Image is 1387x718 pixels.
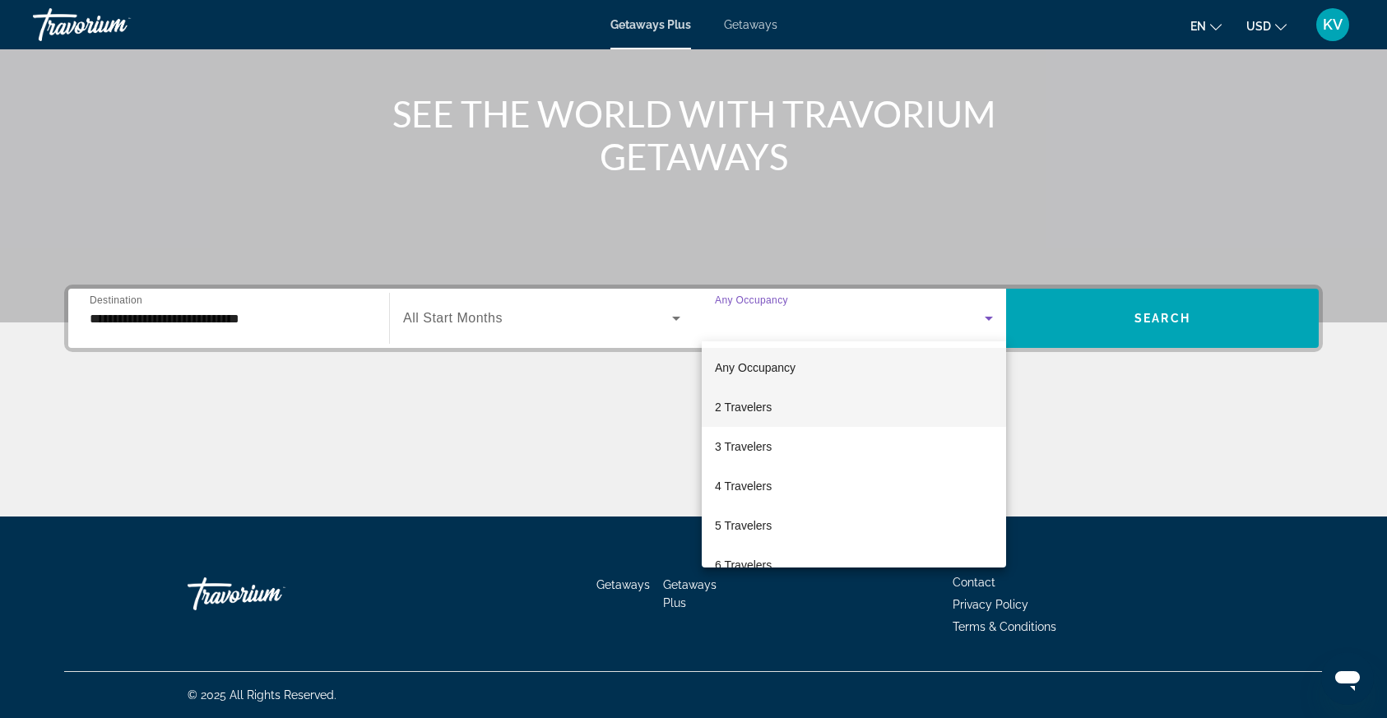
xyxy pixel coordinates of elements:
span: 6 Travelers [715,555,772,575]
span: 5 Travelers [715,516,772,535]
span: 2 Travelers [715,397,772,417]
span: Any Occupancy [715,361,796,374]
iframe: Button to launch messaging window [1321,652,1374,705]
span: 4 Travelers [715,476,772,496]
span: 3 Travelers [715,437,772,456]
